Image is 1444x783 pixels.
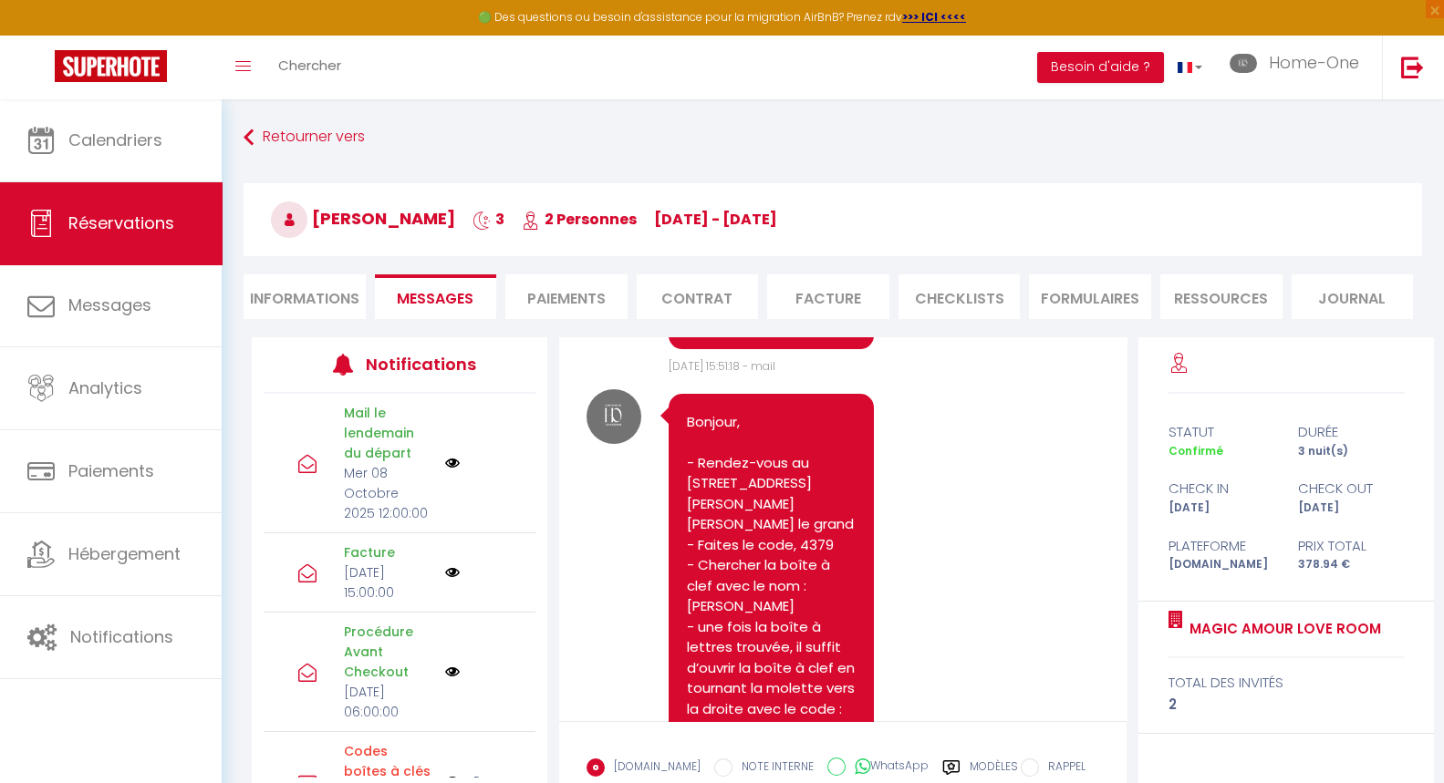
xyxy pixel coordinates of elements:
span: Paiements [68,459,154,482]
img: NO IMAGE [445,665,460,679]
a: ... Home-One [1216,36,1382,99]
span: Messages [68,294,151,316]
li: Informations [244,274,366,319]
div: check out [1286,478,1417,500]
p: Motif d'échec d'envoi [344,741,433,781]
img: Super Booking [55,50,167,82]
span: 2 Personnes [522,209,637,230]
span: Chercher [278,56,341,75]
li: Facture [767,274,889,319]
img: NO IMAGE [445,565,460,580]
span: 3 [473,209,504,230]
span: [DATE] 15:51:18 - mail [669,358,775,374]
div: check in [1156,478,1286,500]
img: ... [1230,54,1257,73]
li: CHECKLISTS [899,274,1021,319]
div: [DOMAIN_NAME] [1156,556,1286,573]
a: Retourner vers [244,121,1422,154]
li: Contrat [637,274,759,319]
span: Analytics [68,376,142,399]
li: Paiements [505,274,628,319]
h3: Notifications [366,344,479,385]
span: Messages [397,288,473,309]
img: NO IMAGE [445,456,460,470]
a: Chercher [265,36,355,99]
div: statut [1156,421,1286,443]
span: Hébergement [68,542,181,565]
li: Journal [1292,274,1414,319]
div: 2 [1169,694,1405,716]
div: 3 nuit(s) [1286,443,1417,460]
img: logout [1401,56,1424,78]
span: [PERSON_NAME] [271,207,455,230]
div: [DATE] [1286,500,1417,517]
span: Notifications [70,625,173,648]
div: Prix total [1286,535,1417,557]
a: >>> ICI <<<< [902,9,966,25]
p: Facture [344,542,433,562]
div: [DATE] [1156,500,1286,517]
p: [DATE] 15:00:00 [344,562,433,603]
span: Calendriers [68,129,162,151]
label: [DOMAIN_NAME] [605,758,701,778]
span: [DATE] - [DATE] [654,209,777,230]
div: durée [1286,421,1417,443]
a: Magic Amour Love Room [1183,618,1381,640]
div: total des invités [1169,672,1405,694]
img: 1715670767086.png [587,389,641,444]
label: RAPPEL [1039,758,1086,778]
label: WhatsApp [846,757,929,778]
p: Mail le lendemain du départ [344,403,433,463]
button: Besoin d'aide ? [1037,52,1164,83]
label: NOTE INTERNE [732,758,814,778]
p: [DATE] 06:00:00 [344,682,433,722]
div: 378.94 € [1286,556,1417,573]
p: Mer 08 Octobre 2025 12:00:00 [344,463,433,523]
p: Procédure Avant Checkout [344,622,433,682]
div: Plateforme [1156,535,1286,557]
li: FORMULAIRES [1029,274,1151,319]
li: Ressources [1160,274,1283,319]
span: Réservations [68,211,174,234]
span: Confirmé [1169,443,1223,458]
span: Home-One [1269,51,1359,74]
